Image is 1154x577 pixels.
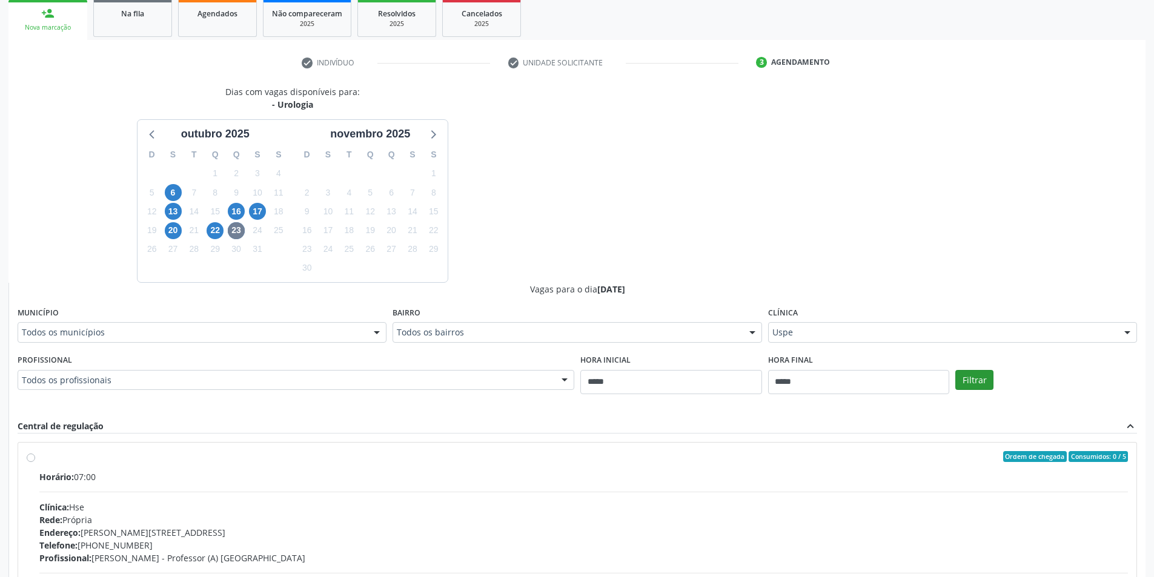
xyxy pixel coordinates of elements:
span: quinta-feira, 30 de outubro de 2025 [228,241,245,258]
span: quinta-feira, 16 de outubro de 2025 [228,203,245,220]
i: expand_less [1124,420,1137,433]
div: Agendamento [771,57,830,68]
div: 2025 [451,19,512,28]
span: quarta-feira, 22 de outubro de 2025 [207,222,224,239]
div: S [402,145,423,164]
span: sábado, 8 de novembro de 2025 [425,184,442,201]
div: T [184,145,205,164]
label: Hora final [768,351,813,370]
span: terça-feira, 11 de novembro de 2025 [340,203,357,220]
span: quarta-feira, 12 de novembro de 2025 [362,203,379,220]
span: Uspe [772,326,1112,338]
span: sexta-feira, 14 de novembro de 2025 [404,203,421,220]
span: sexta-feira, 7 de novembro de 2025 [404,184,421,201]
span: terça-feira, 25 de novembro de 2025 [340,241,357,258]
label: Município [18,304,59,323]
span: quarta-feira, 5 de novembro de 2025 [362,184,379,201]
span: segunda-feira, 17 de novembro de 2025 [320,222,337,239]
span: terça-feira, 4 de novembro de 2025 [340,184,357,201]
label: Bairro [393,304,420,323]
span: terça-feira, 21 de outubro de 2025 [185,222,202,239]
span: segunda-feira, 10 de novembro de 2025 [320,203,337,220]
span: quinta-feira, 13 de novembro de 2025 [383,203,400,220]
div: T [339,145,360,164]
div: S [247,145,268,164]
span: Rede: [39,514,62,526]
div: [PERSON_NAME] - Professor (A) [GEOGRAPHIC_DATA] [39,552,1128,564]
div: 07:00 [39,470,1128,483]
span: Cancelados [462,8,502,19]
span: domingo, 12 de outubro de 2025 [144,203,161,220]
span: sexta-feira, 28 de novembro de 2025 [404,241,421,258]
div: S [423,145,444,164]
span: Consumidos: 0 / 5 [1069,451,1128,462]
label: Clínica [768,304,798,323]
span: Horário: [39,471,74,483]
div: D [296,145,317,164]
span: segunda-feira, 13 de outubro de 2025 [165,203,182,220]
span: quinta-feira, 27 de novembro de 2025 [383,241,400,258]
span: Resolvidos [378,8,416,19]
span: domingo, 2 de novembro de 2025 [299,184,316,201]
span: sexta-feira, 3 de outubro de 2025 [249,165,266,182]
span: quinta-feira, 2 de outubro de 2025 [228,165,245,182]
span: quarta-feira, 29 de outubro de 2025 [207,241,224,258]
span: sábado, 4 de outubro de 2025 [270,165,287,182]
span: segunda-feira, 24 de novembro de 2025 [320,241,337,258]
div: person_add [41,7,55,20]
span: Não compareceram [272,8,342,19]
span: Todos os bairros [397,326,737,338]
span: segunda-feira, 3 de novembro de 2025 [320,184,337,201]
span: sábado, 1 de novembro de 2025 [425,165,442,182]
div: 2025 [366,19,427,28]
span: sábado, 11 de outubro de 2025 [270,184,287,201]
span: quinta-feira, 9 de outubro de 2025 [228,184,245,201]
span: sexta-feira, 17 de outubro de 2025 [249,203,266,220]
span: quarta-feira, 19 de novembro de 2025 [362,222,379,239]
span: quarta-feira, 8 de outubro de 2025 [207,184,224,201]
span: Todos os municípios [22,326,362,338]
span: Profissional: [39,552,91,564]
span: Agendados [197,8,237,19]
span: sexta-feira, 10 de outubro de 2025 [249,184,266,201]
div: D [141,145,162,164]
span: domingo, 23 de novembro de 2025 [299,241,316,258]
span: quinta-feira, 23 de outubro de 2025 [228,222,245,239]
span: Clínica: [39,501,69,513]
span: sexta-feira, 31 de outubro de 2025 [249,241,266,258]
span: sábado, 25 de outubro de 2025 [270,222,287,239]
span: quinta-feira, 20 de novembro de 2025 [383,222,400,239]
span: sábado, 22 de novembro de 2025 [425,222,442,239]
button: Filtrar [955,370,993,391]
span: terça-feira, 14 de outubro de 2025 [185,203,202,220]
span: domingo, 16 de novembro de 2025 [299,222,316,239]
div: Nova marcação [17,23,79,32]
div: Q [226,145,247,164]
span: quarta-feira, 15 de outubro de 2025 [207,203,224,220]
div: Própria [39,513,1128,526]
div: 2025 [272,19,342,28]
div: 3 [756,57,767,68]
div: Central de regulação [18,420,104,433]
span: segunda-feira, 6 de outubro de 2025 [165,184,182,201]
div: [PHONE_NUMBER] [39,539,1128,552]
span: segunda-feira, 20 de outubro de 2025 [165,222,182,239]
div: Vagas para o dia [18,283,1137,295]
span: Telefone: [39,539,78,551]
span: domingo, 9 de novembro de 2025 [299,203,316,220]
span: terça-feira, 7 de outubro de 2025 [185,184,202,201]
span: domingo, 19 de outubro de 2025 [144,222,161,239]
span: Todos os profissionais [22,374,549,386]
div: outubro 2025 [176,126,254,142]
span: [DATE] [597,283,625,295]
span: terça-feira, 28 de outubro de 2025 [185,241,202,258]
span: quarta-feira, 26 de novembro de 2025 [362,241,379,258]
span: Ordem de chegada [1003,451,1067,462]
span: sexta-feira, 21 de novembro de 2025 [404,222,421,239]
span: domingo, 26 de outubro de 2025 [144,241,161,258]
span: domingo, 30 de novembro de 2025 [299,260,316,277]
span: sábado, 15 de novembro de 2025 [425,203,442,220]
label: Profissional [18,351,72,370]
span: terça-feira, 18 de novembro de 2025 [340,222,357,239]
div: novembro 2025 [325,126,415,142]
